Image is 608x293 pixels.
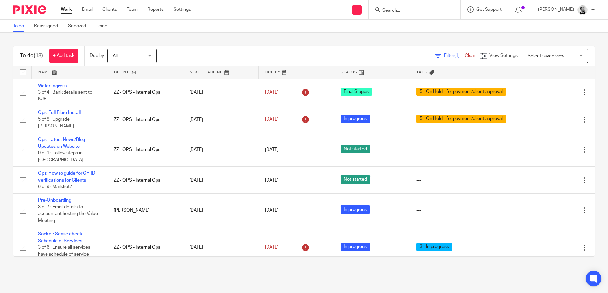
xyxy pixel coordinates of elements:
span: 3 of 4 · Bank details sent to KJB [38,90,92,102]
a: Email [82,6,93,13]
span: In progress [341,205,370,214]
a: Settings [174,6,191,13]
a: To do [13,20,29,32]
input: Search [382,8,441,14]
a: Snoozed [68,20,91,32]
div: --- [416,177,512,184]
span: 3 of 6 · Ensure all services have schedule of service documentation [38,245,90,263]
span: 6 of 9 · Mailshot? [38,185,72,189]
span: All [113,54,118,58]
span: [DATE] [265,178,279,183]
span: (18) [34,53,43,58]
span: 3 - In progress [416,243,452,251]
span: Select saved view [528,54,564,58]
span: 3 of 7 · Email details to accountant hosting the Value Meeting [38,205,98,223]
span: View Settings [489,53,518,58]
a: Team [127,6,138,13]
span: Not started [341,175,370,184]
p: Due by [90,52,104,59]
span: [DATE] [265,90,279,95]
div: --- [416,207,512,214]
td: [DATE] [183,79,258,106]
a: Reports [147,6,164,13]
a: Pre-Onboarding [38,198,71,203]
a: Socket: Sense check Schedule of Services [38,232,82,243]
a: Work [61,6,72,13]
img: Pixie [13,5,46,14]
span: Filter [444,53,465,58]
span: 5 - On Hold - for payment/client approval [416,88,506,96]
span: 5 of 8 · Upgrade [PERSON_NAME] [38,117,74,129]
a: Done [96,20,112,32]
div: --- [416,146,512,153]
span: In progress [341,115,370,123]
span: [DATE] [265,208,279,213]
a: Water Ingress [38,84,67,88]
a: Ops: Full Fibre Install [38,110,81,115]
span: Final Stages [341,88,372,96]
span: 0 of 1 · Follow steps in [GEOGRAPHIC_DATA]: [38,151,84,162]
td: [DATE] [183,194,258,227]
span: [DATE] [265,245,279,250]
td: ZZ - OPS - Internal Ops [107,106,183,133]
a: + Add task [49,49,78,63]
td: [DATE] [183,106,258,133]
span: In progress [341,243,370,251]
a: Reassigned [34,20,63,32]
td: [DATE] [183,227,258,268]
td: ZZ - OPS - Internal Ops [107,133,183,167]
a: Ops: Latest News/Blog Updates on Website [38,137,85,148]
td: ZZ - OPS - Internal Ops [107,227,183,268]
a: Clear [465,53,475,58]
span: [DATE] [265,117,279,122]
a: Ops: How to guide for CH ID verifications for Clients [38,171,95,182]
span: [DATE] [265,147,279,152]
a: Clients [102,6,117,13]
span: (1) [454,53,460,58]
td: [PERSON_NAME] [107,194,183,227]
img: Jack_2025.jpg [577,5,588,15]
h1: To do [20,52,43,59]
span: Not started [341,145,370,153]
td: [DATE] [183,167,258,194]
span: Tags [416,70,428,74]
td: ZZ - OPS - Internal Ops [107,79,183,106]
p: [PERSON_NAME] [538,6,574,13]
span: 5 - On Hold - for payment/client approval [416,115,506,123]
td: [DATE] [183,133,258,167]
span: Get Support [476,7,502,12]
td: ZZ - OPS - Internal Ops [107,167,183,194]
